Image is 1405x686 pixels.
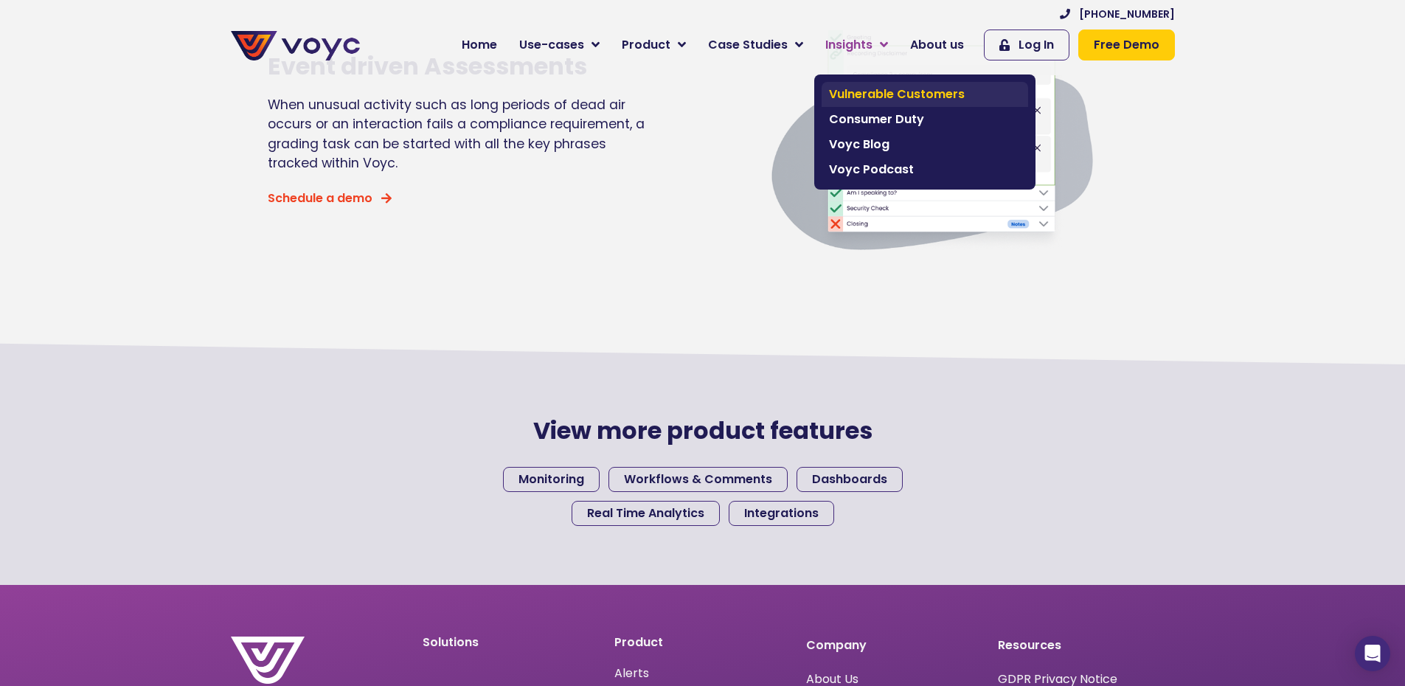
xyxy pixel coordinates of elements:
[829,136,1021,153] span: Voyc Blog
[814,30,899,60] a: Insights
[910,36,964,54] span: About us
[268,193,372,204] span: Schedule a demo
[822,82,1028,107] a: Vulnerable Customers
[822,157,1028,182] a: Voyc Podcast
[697,30,814,60] a: Case Studies
[452,417,954,445] h2: View more product features
[812,474,887,485] span: Dashboards
[268,52,659,80] h2: Event driven Assessments
[825,36,873,54] span: Insights
[423,634,479,651] a: Solutions
[508,30,611,60] a: Use-cases
[1079,7,1175,22] span: [PHONE_NUMBER]
[829,111,1021,128] span: Consumer Duty
[708,36,788,54] span: Case Studies
[519,36,584,54] span: Use-cases
[806,637,983,654] p: Company
[797,467,903,492] a: Dashboards
[1355,636,1390,671] div: Open Intercom Messenger
[1019,36,1054,54] span: Log In
[268,95,659,173] div: When unusual activity such as long periods of dead air occurs or an interaction fails a complianc...
[899,30,975,60] a: About us
[822,132,1028,157] a: Voyc Blog
[744,507,819,519] span: Integrations
[451,30,508,60] a: Home
[1078,30,1175,60] a: Free Demo
[729,501,834,526] a: Integrations
[608,467,788,492] a: Workflows & Comments
[829,161,1021,179] span: Voyc Podcast
[503,467,600,492] a: Monitoring
[1060,7,1175,22] a: [PHONE_NUMBER]
[572,501,720,526] a: Real Time Analytics
[984,30,1069,60] a: Log In
[587,507,704,519] span: Real Time Analytics
[518,474,584,485] span: Monitoring
[611,30,697,60] a: Product
[622,36,670,54] span: Product
[462,36,497,54] span: Home
[1094,36,1159,54] span: Free Demo
[624,474,772,485] span: Workflows & Comments
[822,107,1028,132] a: Consumer Duty
[614,637,791,648] p: Product
[231,31,360,60] img: voyc-full-logo
[268,193,392,204] a: Schedule a demo
[829,86,1021,103] span: Vulnerable Customers
[998,637,1175,654] p: Resources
